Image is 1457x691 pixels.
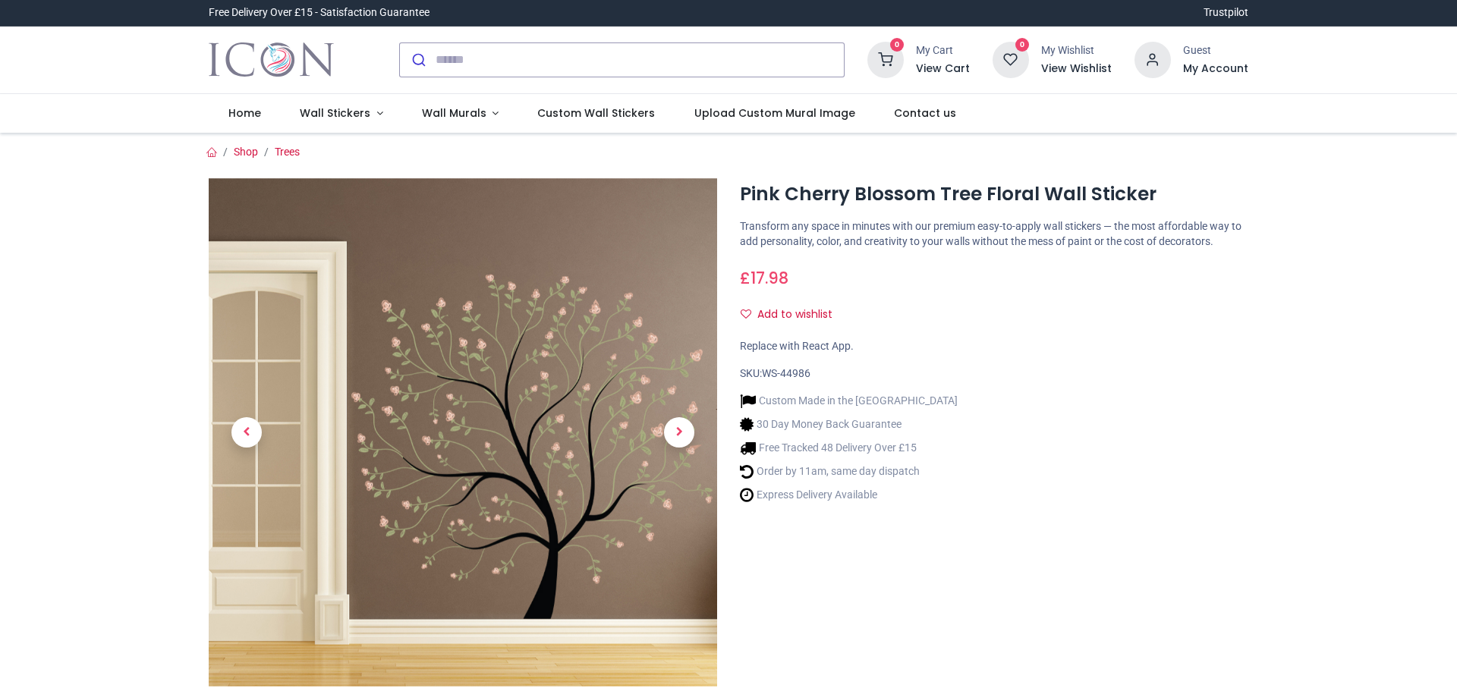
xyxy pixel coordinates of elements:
[740,302,845,328] button: Add to wishlistAdd to wishlist
[1204,5,1248,20] a: Trustpilot
[740,219,1248,249] p: Transform any space in minutes with our premium easy-to-apply wall stickers — the most affordable...
[209,39,334,81] img: Icon Wall Stickers
[740,440,958,456] li: Free Tracked 48 Delivery Over £15
[762,367,810,379] span: WS-44986
[1015,38,1030,52] sup: 0
[741,309,751,319] i: Add to wishlist
[740,339,1248,354] div: Replace with React App.
[231,417,262,448] span: Previous
[751,267,788,289] span: 17.98
[400,43,436,77] button: Submit
[234,146,258,158] a: Shop
[1183,43,1248,58] div: Guest
[280,94,402,133] a: Wall Stickers
[537,105,655,121] span: Custom Wall Stickers
[740,463,958,479] li: Order by 11am, same day dispatch
[694,105,855,121] span: Upload Custom Mural Image
[1041,43,1112,58] div: My Wishlist
[740,366,1248,382] div: SKU:
[740,416,958,432] li: 30 Day Money Back Guarantee
[740,487,958,503] li: Express Delivery Available
[740,393,958,409] li: Custom Made in the [GEOGRAPHIC_DATA]
[228,105,261,121] span: Home
[740,267,788,289] span: £
[867,52,904,64] a: 0
[209,39,334,81] a: Logo of Icon Wall Stickers
[1041,61,1112,77] a: View Wishlist
[890,38,905,52] sup: 0
[209,178,717,686] img: Pink Cherry Blossom Tree Floral Wall Sticker
[209,254,285,610] a: Previous
[641,254,717,610] a: Next
[402,94,518,133] a: Wall Murals
[916,61,970,77] a: View Cart
[993,52,1029,64] a: 0
[894,105,956,121] span: Contact us
[422,105,486,121] span: Wall Murals
[916,43,970,58] div: My Cart
[1183,61,1248,77] a: My Account
[275,146,300,158] a: Trees
[740,181,1248,207] h1: Pink Cherry Blossom Tree Floral Wall Sticker
[300,105,370,121] span: Wall Stickers
[209,5,430,20] div: Free Delivery Over £15 - Satisfaction Guarantee
[664,417,694,448] span: Next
